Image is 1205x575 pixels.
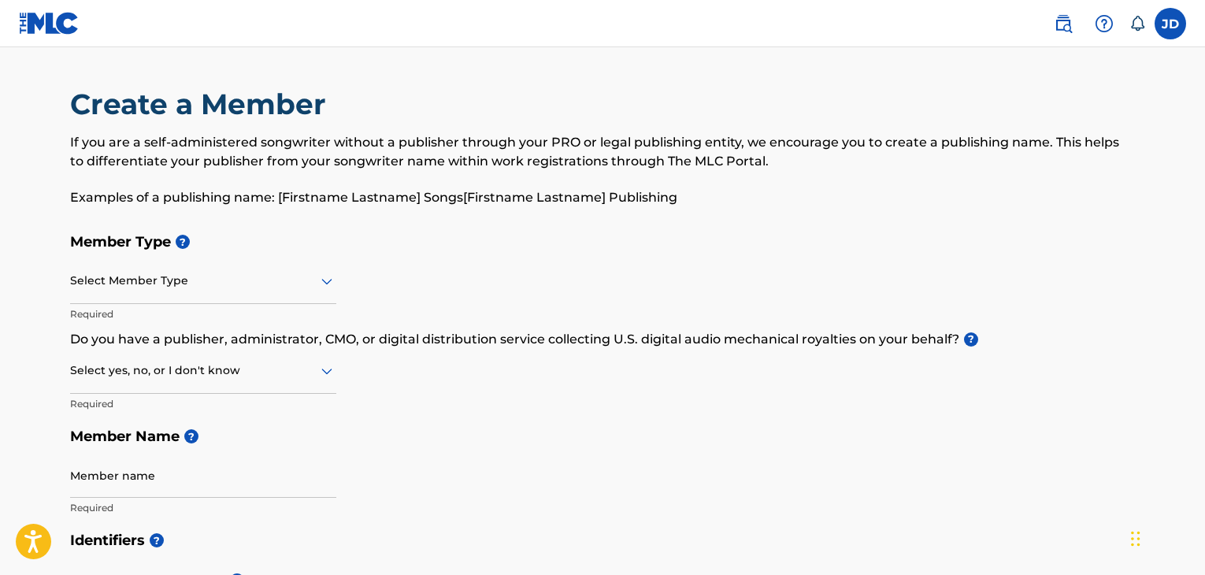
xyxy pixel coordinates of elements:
h2: Create a Member [70,87,334,122]
div: User Menu [1155,8,1186,39]
span: ? [150,533,164,547]
div: Drag [1131,515,1140,562]
img: help [1095,14,1114,33]
div: Notifications [1129,16,1145,32]
p: Required [70,397,336,411]
h5: Identifiers [70,524,1135,558]
img: MLC Logo [19,12,80,35]
h5: Member Name [70,420,1135,454]
p: Required [70,307,336,321]
p: If you are a self-administered songwriter without a publisher through your PRO or legal publishin... [70,133,1135,171]
p: Required [70,501,336,515]
p: Do you have a publisher, administrator, CMO, or digital distribution service collecting U.S. digi... [70,330,1135,349]
span: ? [964,332,978,347]
h5: Member Type [70,225,1135,259]
div: Help [1088,8,1120,39]
iframe: Chat Widget [1126,499,1205,575]
span: ? [184,429,198,443]
img: search [1054,14,1073,33]
a: Public Search [1047,8,1079,39]
p: Examples of a publishing name: [Firstname Lastname] Songs[Firstname Lastname] Publishing [70,188,1135,207]
span: ? [176,235,190,249]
